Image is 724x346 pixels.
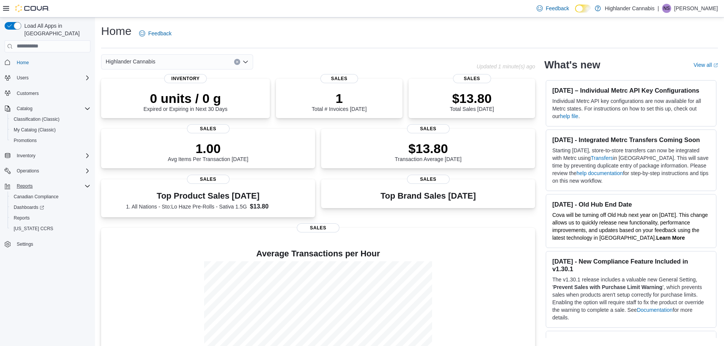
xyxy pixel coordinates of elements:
[14,182,36,191] button: Reports
[17,153,35,159] span: Inventory
[2,73,93,83] button: Users
[17,106,32,112] span: Catalog
[107,249,529,258] h4: Average Transactions per Hour
[14,58,90,67] span: Home
[101,24,131,39] h1: Home
[2,181,93,191] button: Reports
[14,116,60,122] span: Classification (Classic)
[14,151,90,160] span: Inventory
[546,5,569,12] span: Feedback
[144,91,228,112] div: Expired or Expiring in Next 30 Days
[407,175,450,184] span: Sales
[242,59,249,65] button: Open list of options
[14,194,59,200] span: Canadian Compliance
[552,276,710,321] p: The v1.30.1 release includes a valuable new General Setting, ' ', which prevents sales when produ...
[234,59,240,65] button: Clear input
[14,151,38,160] button: Inventory
[553,284,662,290] strong: Prevent Sales with Purchase Limit Warning
[250,202,290,211] dd: $13.80
[187,175,230,184] span: Sales
[2,103,93,114] button: Catalog
[21,22,90,37] span: Load All Apps in [GEOGRAPHIC_DATA]
[656,235,685,241] a: Learn More
[17,90,39,96] span: Customers
[312,91,366,106] p: 1
[674,4,718,13] p: [PERSON_NAME]
[320,74,358,83] span: Sales
[2,57,93,68] button: Home
[2,239,93,250] button: Settings
[560,113,578,119] a: help file
[8,135,93,146] button: Promotions
[14,89,42,98] a: Customers
[312,91,366,112] div: Total # Invoices [DATE]
[126,191,290,201] h3: Top Product Sales [DATE]
[11,115,63,124] a: Classification (Classic)
[126,203,247,210] dt: 1. All Nations - Sto:Lo Haze Pre-Rolls - Sativa 1.5G
[11,125,59,134] a: My Catalog (Classic)
[575,5,591,13] input: Dark Mode
[14,58,32,67] a: Home
[14,73,32,82] button: Users
[2,150,93,161] button: Inventory
[2,166,93,176] button: Operations
[450,91,494,112] div: Total Sales [DATE]
[552,212,708,241] span: Cova will be turning off Old Hub next year on [DATE]. This change allows us to quickly release ne...
[17,60,29,66] span: Home
[11,125,90,134] span: My Catalog (Classic)
[17,75,29,81] span: Users
[11,203,90,212] span: Dashboards
[694,62,718,68] a: View allExternal link
[14,215,30,221] span: Reports
[11,136,90,145] span: Promotions
[11,136,40,145] a: Promotions
[657,4,659,13] p: |
[662,4,671,13] div: Navneet Singh
[8,125,93,135] button: My Catalog (Classic)
[164,74,207,83] span: Inventory
[14,73,90,82] span: Users
[14,104,35,113] button: Catalog
[8,202,93,213] a: Dashboards
[534,1,572,16] a: Feedback
[605,4,654,13] p: Highlander Cannabis
[144,91,228,106] p: 0 units / 0 g
[591,155,613,161] a: Transfers
[380,191,476,201] h3: Top Brand Sales [DATE]
[148,30,171,37] span: Feedback
[544,59,600,71] h2: What's new
[11,224,56,233] a: [US_STATE] CCRS
[17,168,39,174] span: Operations
[14,127,56,133] span: My Catalog (Classic)
[395,141,462,156] p: $13.80
[552,97,710,120] p: Individual Metrc API key configurations are now available for all Metrc states. For instructions ...
[453,74,491,83] span: Sales
[552,201,710,208] h3: [DATE] - Old Hub End Date
[14,240,36,249] a: Settings
[664,4,670,13] span: NS
[637,307,673,313] a: Documentation
[552,147,710,185] p: Starting [DATE], store-to-store transfers can now be integrated with Metrc using in [GEOGRAPHIC_D...
[168,141,249,156] p: 1.00
[168,141,249,162] div: Avg Items Per Transaction [DATE]
[552,87,710,94] h3: [DATE] – Individual Metrc API Key Configurations
[8,191,93,202] button: Canadian Compliance
[407,124,450,133] span: Sales
[8,213,93,223] button: Reports
[8,114,93,125] button: Classification (Classic)
[15,5,49,12] img: Cova
[14,182,90,191] span: Reports
[11,213,90,223] span: Reports
[577,170,623,176] a: help documentation
[552,258,710,273] h3: [DATE] - New Compliance Feature Included in v1.30.1
[477,63,535,70] p: Updated 1 minute(s) ago
[11,115,90,124] span: Classification (Classic)
[14,88,90,98] span: Customers
[187,124,230,133] span: Sales
[14,204,44,210] span: Dashboards
[14,226,53,232] span: [US_STATE] CCRS
[136,26,174,41] a: Feedback
[14,166,42,175] button: Operations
